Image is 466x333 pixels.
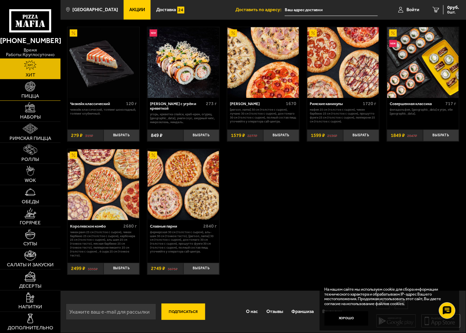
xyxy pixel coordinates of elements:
[309,30,317,37] img: Акционный
[25,178,36,183] span: WOK
[206,101,217,107] span: 273 г
[66,304,156,320] input: Укажите ваш e-mail для рассылки
[22,199,39,204] span: Обеды
[203,224,217,229] span: 2840 г
[387,27,458,98] img: Совершенная классика
[285,4,378,16] input: Ваш адрес доставки
[71,266,85,271] span: 2499 ₽
[325,311,368,326] button: Хорошо
[70,231,137,258] p: Чикен Ранч 25 см (толстое с сыром), Чикен Барбекю 25 см (толстое с сыром), Карбонара 25 см (толст...
[328,133,337,138] s: 2136 ₽
[423,130,459,142] button: Выбрать
[67,27,139,98] a: АкционныйЧизкейк классический
[70,224,122,229] div: Королевское комбо
[7,262,54,267] span: Салаты и закуски
[19,284,41,289] span: Десерты
[446,101,456,107] span: 717 г
[325,287,451,307] p: На нашем сайте мы используем cookie для сбора информации технического характера и обрабатываем IP...
[184,130,219,142] button: Выбрать
[20,220,41,225] span: Горячее
[287,304,318,320] a: Франшиза
[227,27,299,98] a: АкционныйХет Трик
[343,130,379,142] button: Выбрать
[150,30,157,37] img: Новинка
[242,304,262,320] a: О нас
[387,27,459,98] a: АкционныйНовинкаСовершенная классика
[129,8,145,12] span: Акции
[307,27,379,98] a: АкционныйРимские каникулы
[70,30,77,37] img: Акционный
[68,27,139,98] img: Чизкейк классический
[70,152,77,159] img: Акционный
[150,231,217,254] p: Фермерская 30 см (толстое с сыром), Аль-Шам 30 см (тонкое тесто), [PERSON_NAME] 30 см (толстое с ...
[10,136,51,141] span: Римская пицца
[407,133,417,138] s: 2047 ₽
[235,8,285,12] span: Доставить по адресу:
[70,102,124,106] div: Чизкейк классический
[230,102,284,106] div: [PERSON_NAME]
[156,8,176,12] span: Доставка
[231,133,245,138] span: 1579 ₽
[184,263,219,275] button: Выбрать
[26,73,35,78] span: Хит
[161,304,205,320] button: Подписаться
[150,224,202,229] div: Славные парни
[104,130,139,142] button: Выбрать
[67,149,139,220] a: АкционныйКоролевское комбо
[448,5,459,10] span: 0 руб.
[20,115,41,120] span: Наборы
[148,27,219,98] img: Ролл Калипсо с угрём и креветкой
[262,304,288,320] a: Отзывы
[23,241,37,246] span: Супы
[248,133,258,138] s: 2277 ₽
[126,101,137,107] span: 120 г
[448,11,459,14] span: 0 шт.
[21,157,39,162] span: Роллы
[151,266,165,271] span: 2749 ₽
[177,7,184,14] img: 15daf4d41897b9f0e9f617042186c801.svg
[363,101,377,107] span: 1720 г
[147,27,219,98] a: НовинкаРолл Калипсо с угрём и креветкой
[230,30,237,37] img: Акционный
[310,102,361,106] div: Римские каникулы
[390,108,456,116] p: Филадельфия, [GEOGRAPHIC_DATA] в угре, Эби [GEOGRAPHIC_DATA].
[389,40,397,47] img: Новинка
[104,263,139,275] button: Выбрать
[72,8,118,12] span: [GEOGRAPHIC_DATA]
[310,108,377,123] p: Мафия 25 см (толстое с сыром), Чикен Барбекю 25 см (толстое с сыром), Прошутто Фунги 25 см (толст...
[151,133,162,138] span: 849 ₽
[228,27,299,98] img: Хет Трик
[8,326,53,331] span: Дополнительно
[311,133,325,138] span: 1599 ₽
[150,113,217,124] p: угорь, креветка спайси, краб-крем, огурец, [GEOGRAPHIC_DATA], унаги соус, ажурный чипс, микрозеле...
[18,305,42,310] span: Напитки
[286,101,297,107] span: 1670
[307,27,379,98] img: Римские каникулы
[389,30,397,37] img: Акционный
[150,152,157,159] img: Акционный
[407,8,420,12] span: Войти
[147,149,219,220] a: АкционныйСлавные парни
[21,94,39,99] span: Пицца
[318,304,347,320] a: Вакансии
[390,102,444,106] div: Совершенная классика
[168,266,178,271] s: 3875 ₽
[88,266,98,271] s: 3393 ₽
[68,149,139,220] img: Королевское комбо
[71,133,83,138] span: 279 ₽
[85,133,93,138] s: 319 ₽
[263,130,299,142] button: Выбрать
[230,108,297,123] p: [PERSON_NAME] 30 см (толстое с сыром), Лучано 30 см (толстое с сыром), Дон Томаго 30 см (толстое ...
[148,149,219,220] img: Славные парни
[123,224,137,229] span: 2680 г
[150,102,204,111] div: [PERSON_NAME] с угрём и креветкой
[70,108,137,116] p: Чизкейк классический, топпинг шоколадный, топпинг клубничный.
[391,133,405,138] span: 1849 ₽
